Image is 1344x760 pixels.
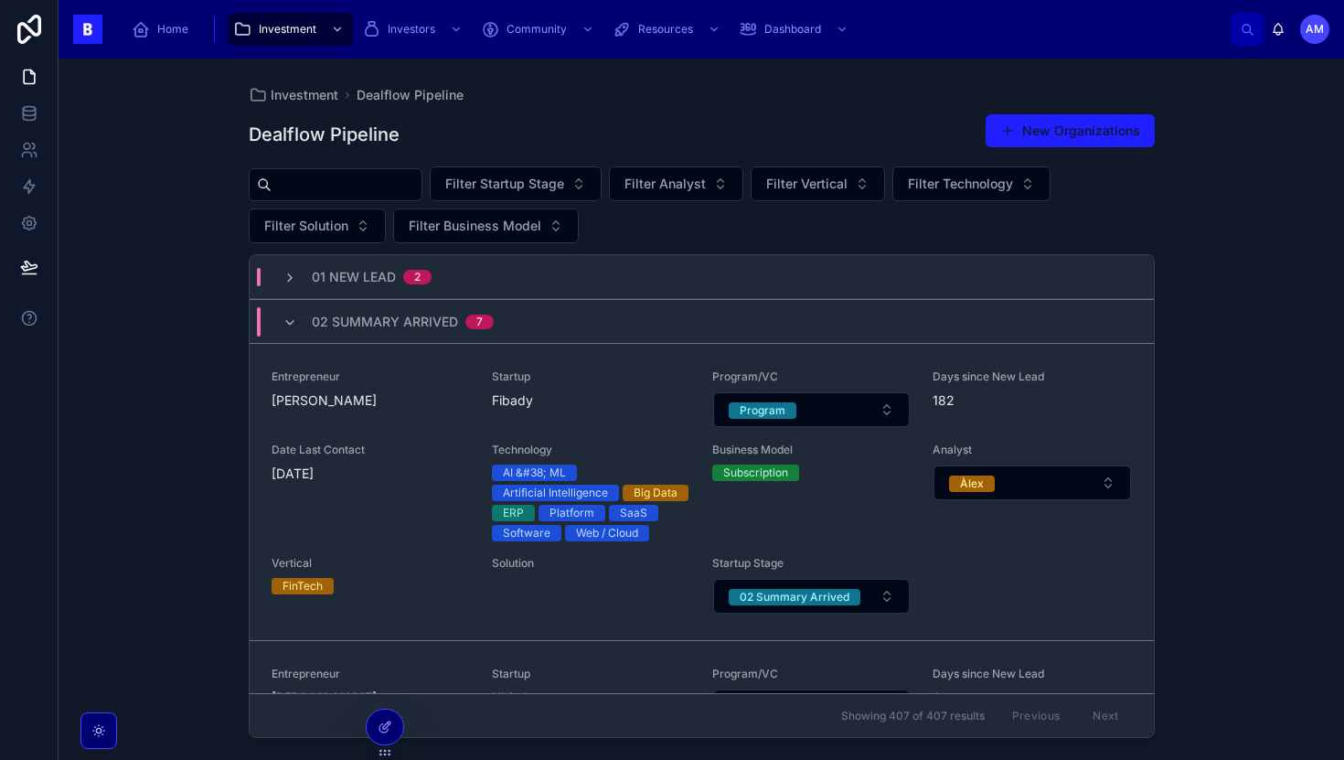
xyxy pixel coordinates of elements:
img: App logo [73,15,102,44]
span: Solution [492,556,690,571]
span: AM [1306,22,1324,37]
span: Investment [259,22,316,37]
span: Filter Vertical [766,175,848,193]
button: Select Button [609,166,743,201]
span: Program/VC [712,667,911,681]
div: ERP [503,505,524,521]
button: Unselect ALEX [949,474,995,492]
p: [DATE] [272,465,314,483]
span: Resources [638,22,693,37]
div: scrollable content [117,9,1231,49]
span: Entrepreneur [272,369,470,384]
div: Web / Cloud [576,525,638,541]
button: Select Button [713,392,910,427]
button: Select Button [713,579,910,614]
span: Entrepreneur [272,667,470,681]
span: Days since New Lead [933,369,1131,384]
a: Dealflow Pipeline [357,86,464,104]
span: Filter Technology [908,175,1013,193]
span: Filter Analyst [624,175,706,193]
span: Vertical [272,556,470,571]
span: Analyst [933,443,1131,457]
span: Startup [492,369,690,384]
span: 182 [933,391,1131,410]
a: Investors [357,13,472,46]
span: 3 [933,689,1131,707]
span: [PERSON_NAME] [272,689,470,707]
span: Filter Business Model [409,217,541,235]
a: Community [475,13,603,46]
div: Program [740,402,785,419]
span: Home [157,22,188,37]
div: Software [503,525,550,541]
span: Startup Stage [712,556,911,571]
span: Fibady [492,391,690,410]
button: Select Button [393,209,579,243]
a: Entrepreneur[PERSON_NAME]StartupFibadyProgram/VCSelect ButtonDays since New Lead182Date Last Cont... [250,343,1154,640]
span: Ubitelcare [492,689,690,707]
span: Date Last Contact [272,443,470,457]
h1: Dealflow Pipeline [249,122,400,147]
div: 2 [414,270,421,284]
span: Startup [492,667,690,681]
span: Filter Solution [264,217,348,235]
div: FinTech [283,578,323,594]
button: Select Button [933,466,1130,500]
span: Business Model [712,443,911,457]
span: Investors [388,22,435,37]
span: 02 Summary Arrived [312,313,458,331]
span: Filter Startup Stage [445,175,564,193]
span: Showing 407 of 407 results [841,709,985,723]
div: Platform [549,505,594,521]
div: SaaS [620,505,647,521]
button: New Organizations [986,114,1155,147]
span: Program/VC [712,369,911,384]
button: Select Button [430,166,602,201]
div: Big Data [634,485,677,501]
div: 02 Summary Arrived [740,589,849,605]
span: Technology [492,443,690,457]
span: Community [507,22,567,37]
span: Investment [271,86,338,104]
a: Resources [607,13,730,46]
div: AI &#38; ML [503,465,566,481]
a: Investment [249,86,338,104]
button: Select Button [892,166,1051,201]
a: Home [126,13,201,46]
div: Artificial Intelligence [503,485,608,501]
button: Select Button [249,209,386,243]
button: Select Button [713,690,910,724]
span: Days since New Lead [933,667,1131,681]
button: Select Button [751,166,885,201]
a: Investment [228,13,353,46]
div: Subscription [723,465,788,481]
span: 01 New Lead [312,268,396,286]
span: [PERSON_NAME] [272,391,470,410]
span: Dashboard [764,22,821,37]
div: Àlex [960,476,984,492]
a: Dashboard [733,13,858,46]
div: 7 [476,315,483,329]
